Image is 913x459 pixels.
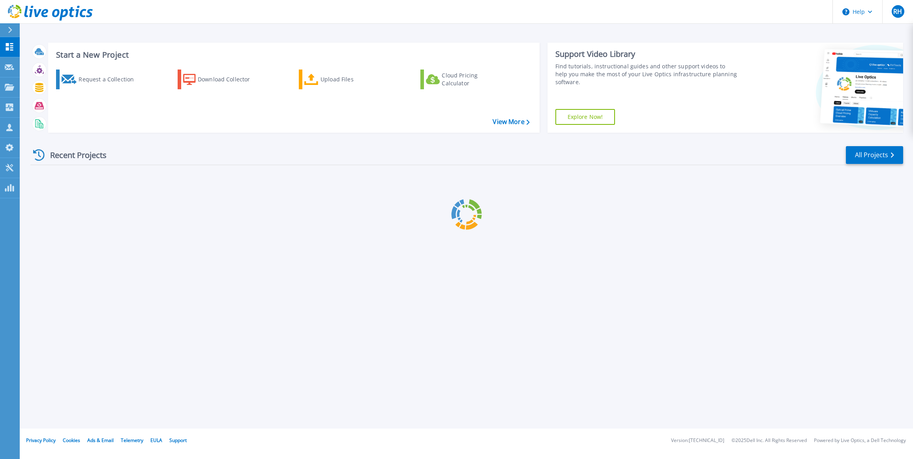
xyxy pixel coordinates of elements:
[299,70,387,89] a: Upload Files
[150,437,162,444] a: EULA
[555,49,739,59] div: Support Video Library
[555,109,615,125] a: Explore Now!
[893,8,902,15] span: RH
[814,438,906,443] li: Powered by Live Optics, a Dell Technology
[79,71,142,87] div: Request a Collection
[169,437,187,444] a: Support
[26,437,56,444] a: Privacy Policy
[30,145,117,165] div: Recent Projects
[56,70,144,89] a: Request a Collection
[555,62,739,86] div: Find tutorials, instructional guides and other support videos to help you make the most of your L...
[671,438,724,443] li: Version: [TECHNICAL_ID]
[63,437,80,444] a: Cookies
[442,71,505,87] div: Cloud Pricing Calculator
[87,437,114,444] a: Ads & Email
[493,118,529,126] a: View More
[420,70,508,89] a: Cloud Pricing Calculator
[321,71,384,87] div: Upload Files
[846,146,903,164] a: All Projects
[178,70,266,89] a: Download Collector
[198,71,261,87] div: Download Collector
[121,437,143,444] a: Telemetry
[56,51,529,59] h3: Start a New Project
[731,438,807,443] li: © 2025 Dell Inc. All Rights Reserved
